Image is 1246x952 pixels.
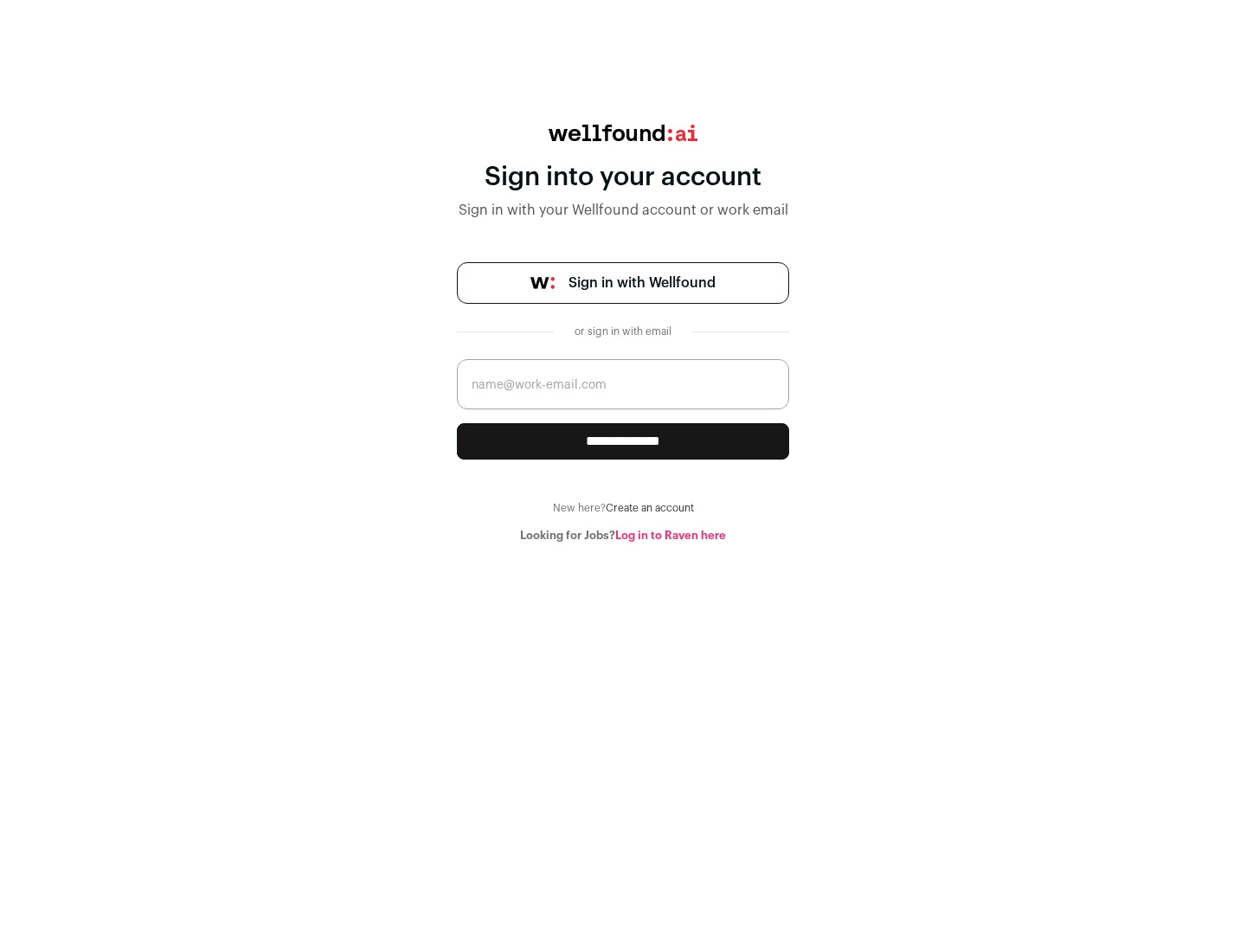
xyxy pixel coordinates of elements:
[457,262,789,304] a: Sign in with Wellfound
[606,503,694,513] a: Create an account
[457,200,789,221] div: Sign in with your Wellfound account or work email
[457,529,789,543] div: Looking for Jobs?
[549,125,697,141] img: wellfound:ai
[568,273,716,293] span: Sign in with Wellfound
[615,530,726,541] a: Log in to Raven here
[457,162,789,193] div: Sign into your account
[568,325,678,338] div: or sign in with email
[457,359,789,409] input: name@work-email.com
[457,501,789,515] div: New here?
[530,277,555,289] img: wellfound-symbol-flush-black-fb3c872781a75f747ccb3a119075da62bfe97bd399995f84a933054e44a575c4.png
